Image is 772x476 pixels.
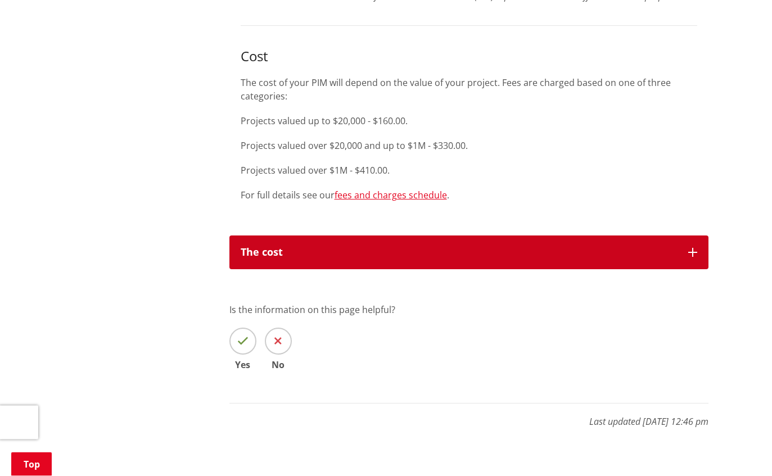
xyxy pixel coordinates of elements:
p: Projects valued up to $20,000 - $160.00. [241,115,697,128]
a: Top [11,452,52,476]
p: Last updated [DATE] 12:46 pm [229,404,708,429]
h3: Cost [241,49,697,65]
a: fees and charges schedule [335,189,447,202]
div: The cost [241,247,677,259]
p: Projects valued over $20,000 and up to $1M - $330.00. [241,139,697,153]
span: No [265,361,292,370]
p: The cost of your PIM will depend on the value of your project. Fees are charged based on one of t... [241,76,697,103]
p: For full details see our . [241,189,697,202]
p: Is the information on this page helpful? [229,303,708,317]
p: Projects valued over $1M - $410.00. [241,164,697,178]
span: Yes [229,361,256,370]
iframe: Messenger Launcher [720,429,761,469]
button: The cost [229,236,708,270]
